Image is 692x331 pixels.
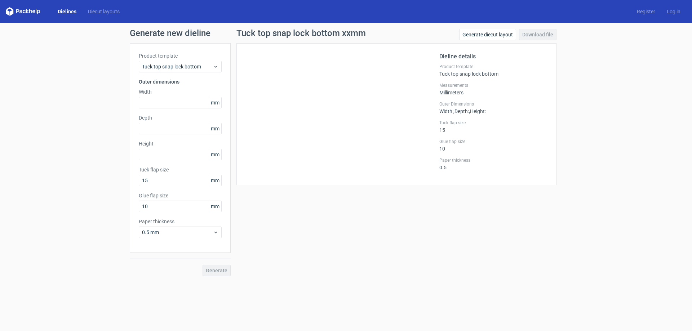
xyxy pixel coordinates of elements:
[439,64,547,70] label: Product template
[130,29,562,37] h1: Generate new dieline
[459,29,516,40] a: Generate diecut layout
[209,201,221,212] span: mm
[439,64,547,77] div: Tuck top snap lock bottom
[439,157,547,170] div: 0.5
[439,101,547,107] label: Outer Dimensions
[439,120,547,133] div: 15
[439,157,547,163] label: Paper thickness
[439,52,547,61] h2: Dieline details
[209,175,221,186] span: mm
[142,63,213,70] span: Tuck top snap lock bottom
[469,108,486,114] span: , Height :
[439,82,547,95] div: Millimeters
[139,78,222,85] h3: Outer dimensions
[661,8,686,15] a: Log in
[209,123,221,134] span: mm
[631,8,661,15] a: Register
[439,139,547,152] div: 10
[82,8,125,15] a: Diecut layouts
[139,140,222,147] label: Height
[139,166,222,173] label: Tuck flap size
[209,149,221,160] span: mm
[209,97,221,108] span: mm
[139,192,222,199] label: Glue flap size
[236,29,366,37] h1: Tuck top snap lock bottom xxmm
[139,52,222,59] label: Product template
[139,88,222,95] label: Width
[453,108,469,114] span: , Depth :
[139,218,222,225] label: Paper thickness
[52,8,82,15] a: Dielines
[439,108,453,114] span: Width :
[439,120,547,126] label: Tuck flap size
[139,114,222,121] label: Depth
[142,229,213,236] span: 0.5 mm
[439,82,547,88] label: Measurements
[439,139,547,144] label: Glue flap size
